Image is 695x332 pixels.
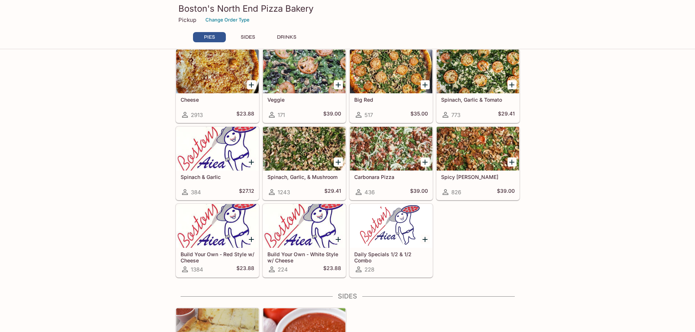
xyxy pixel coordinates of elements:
a: Carbonara Pizza436$39.00 [350,126,433,200]
h5: $39.00 [497,188,515,196]
h5: $39.00 [410,188,428,196]
span: 1384 [191,266,203,273]
button: DRINKS [270,32,303,42]
span: 171 [278,112,285,118]
div: Spicy Jenny [437,127,519,171]
div: Spinach, Garlic & Tomato [437,50,519,93]
h5: $27.12 [239,188,254,196]
span: 517 [364,112,373,118]
div: Carbonara Pizza [350,127,432,171]
h5: $39.00 [323,110,341,119]
a: Build Your Own - Red Style w/ Cheese1384$23.88 [176,204,259,277]
button: Add Daily Specials 1/2 & 1/2 Combo [421,235,430,244]
button: Change Order Type [202,14,253,26]
button: SIDES [232,32,265,42]
h5: Big Red [354,97,428,103]
div: Build Your Own - White Style w/ Cheese [263,204,345,248]
button: Add Spinach, Garlic, & Mushroom [334,157,343,167]
h3: Boston's North End Pizza Bakery [178,3,517,14]
button: PIES [193,32,226,42]
h5: Spicy [PERSON_NAME] [441,174,515,180]
div: Cheese [176,50,259,93]
button: Add Veggie [334,80,343,89]
button: Add Build Your Own - White Style w/ Cheese [334,235,343,244]
a: Veggie171$39.00 [263,49,346,123]
h5: Cheese [181,97,254,103]
h5: $35.00 [410,110,428,119]
a: Build Your Own - White Style w/ Cheese224$23.88 [263,204,346,277]
span: 384 [191,189,201,196]
h5: $29.41 [498,110,515,119]
h5: Spinach, Garlic, & Mushroom [267,174,341,180]
h5: $23.88 [323,265,341,274]
h5: $29.41 [324,188,341,196]
a: Spinach, Garlic & Tomato773$29.41 [436,49,520,123]
h5: Spinach & Garlic [181,174,254,180]
div: Build Your Own - Red Style w/ Cheese [176,204,259,248]
button: Add Spinach & Garlic [247,157,256,167]
a: Spinach & Garlic384$27.12 [176,126,259,200]
span: 224 [278,266,288,273]
a: Big Red517$35.00 [350,49,433,123]
div: Veggie [263,50,345,93]
a: Cheese2913$23.88 [176,49,259,123]
button: Add Spicy Jenny [507,157,517,167]
span: 826 [451,189,461,196]
span: 773 [451,112,460,118]
div: Big Red [350,50,432,93]
button: Add Build Your Own - Red Style w/ Cheese [247,235,256,244]
button: Add Spinach, Garlic & Tomato [507,80,517,89]
button: Add Carbonara Pizza [421,157,430,167]
h4: SIDES [175,292,520,300]
a: Spinach, Garlic, & Mushroom1243$29.41 [263,126,346,200]
a: Spicy [PERSON_NAME]826$39.00 [436,126,520,200]
h5: Spinach, Garlic & Tomato [441,97,515,103]
h5: Build Your Own - Red Style w/ Cheese [181,251,254,263]
span: 436 [364,189,375,196]
div: Daily Specials 1/2 & 1/2 Combo [350,204,432,248]
button: Add Big Red [421,80,430,89]
p: Pickup [178,16,196,23]
span: 228 [364,266,374,273]
h5: Carbonara Pizza [354,174,428,180]
h5: $23.88 [236,265,254,274]
span: 2913 [191,112,203,118]
button: Add Cheese [247,80,256,89]
h5: Veggie [267,97,341,103]
h5: $23.88 [236,110,254,119]
h5: Daily Specials 1/2 & 1/2 Combo [354,251,428,263]
a: Daily Specials 1/2 & 1/2 Combo228 [350,204,433,277]
span: 1243 [278,189,290,196]
div: Spinach & Garlic [176,127,259,171]
div: Spinach, Garlic, & Mushroom [263,127,345,171]
h5: Build Your Own - White Style w/ Cheese [267,251,341,263]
